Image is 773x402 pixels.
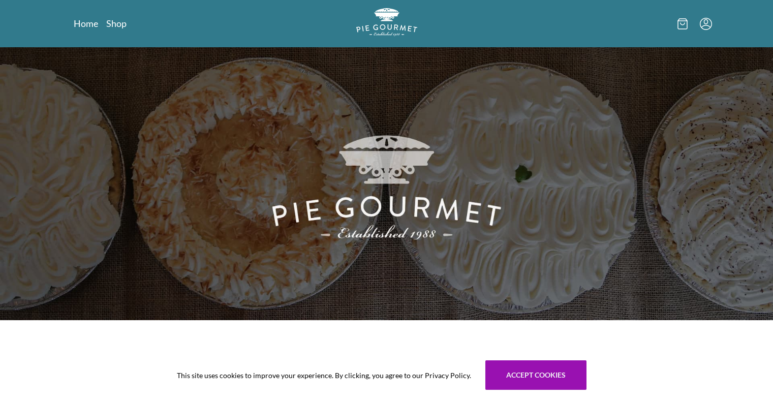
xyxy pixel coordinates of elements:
img: logo [356,8,417,36]
a: Logo [356,8,417,39]
span: This site uses cookies to improve your experience. By clicking, you agree to our Privacy Policy. [177,370,471,381]
a: Home [74,17,98,29]
button: Accept cookies [485,360,586,390]
a: Shop [106,17,127,29]
button: Menu [700,18,712,30]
